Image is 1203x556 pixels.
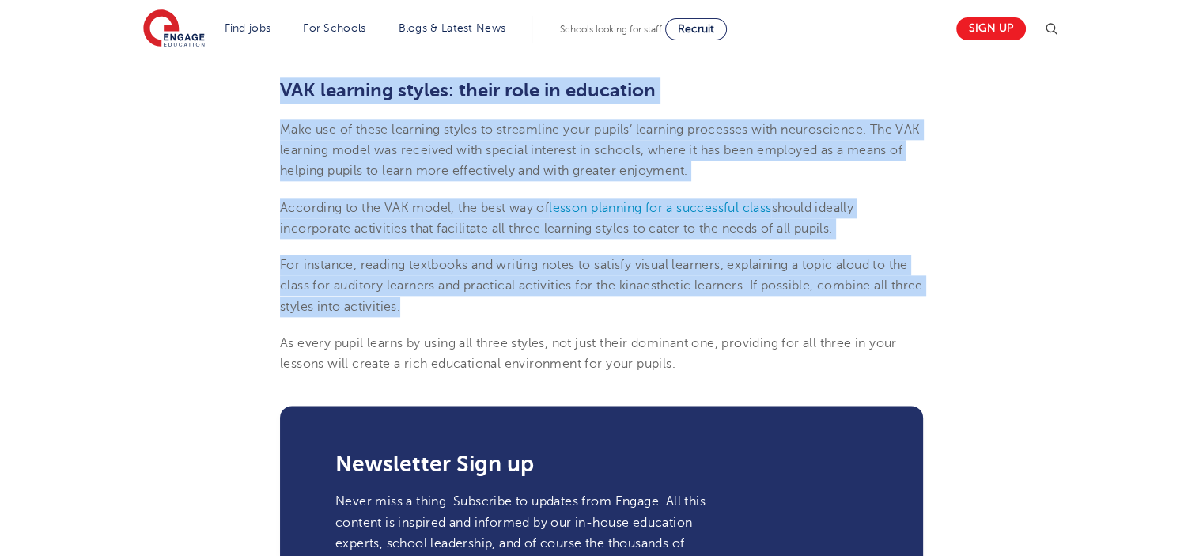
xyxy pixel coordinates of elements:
[280,123,920,179] span: Make use of these learning styles to streamline your pupils’ learning processes with neuroscience...
[280,336,897,371] span: As every pupil learns by using all three styles, not just their dominant one, providing for all t...
[280,258,923,314] span: For instance, reading textbooks and writing notes to satisfy visual learners, explaining a topic ...
[225,22,271,34] a: Find jobs
[335,453,868,475] h3: Newsletter Sign up
[143,9,205,49] img: Engage Education
[303,22,365,34] a: For Schools
[280,201,853,236] span: should ideally incorporate activities that facilitate all three learning styles to cater to the n...
[665,18,727,40] a: Recruit
[399,22,506,34] a: Blogs & Latest News
[280,79,656,101] b: VAK learning styles: their role in education
[678,23,714,35] span: Recruit
[956,17,1026,40] a: Sign up
[549,201,771,215] a: lesson planning for a successful class
[560,24,662,35] span: Schools looking for staff
[280,201,549,215] span: According to the VAK model, the best way of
